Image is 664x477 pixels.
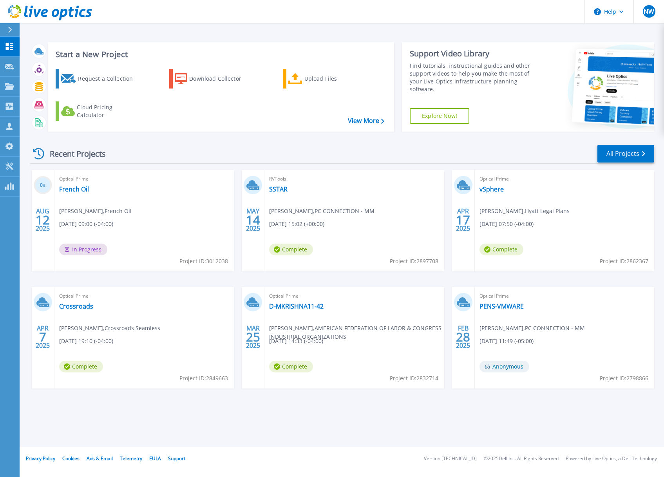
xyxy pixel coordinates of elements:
span: [PERSON_NAME] , PC CONNECTION - MM [479,324,585,332]
a: Explore Now! [410,108,469,124]
span: [PERSON_NAME] , AMERICAN FEDERATION OF LABOR & CONGRESS INDUSTRIAL ORGANIZATIONS [269,324,444,341]
div: Recent Projects [30,144,116,163]
div: Download Collector [189,71,252,87]
span: [PERSON_NAME] , Hyatt Legal Plans [479,207,570,215]
a: Request a Collection [56,69,143,89]
span: 14 [246,217,260,223]
div: Cloud Pricing Calculator [77,103,139,119]
div: APR 2025 [35,323,50,351]
div: Find tutorials, instructional guides and other support videos to help you make the most of your L... [410,62,537,93]
a: Cloud Pricing Calculator [56,101,143,121]
div: FEB 2025 [456,323,470,351]
span: [PERSON_NAME] , Crossroads Seamless [59,324,160,332]
span: Project ID: 2832714 [390,374,438,383]
a: Telemetry [120,455,142,462]
h3: 0 [34,181,52,190]
span: [DATE] 07:50 (-04:00) [479,220,534,228]
div: Upload Files [304,71,367,87]
span: Optical Prime [59,175,229,183]
span: Project ID: 2897708 [390,257,438,266]
span: Complete [269,361,313,372]
span: Complete [269,244,313,255]
a: Privacy Policy [26,455,55,462]
span: Project ID: 2798866 [600,374,648,383]
span: [DATE] 19:10 (-04:00) [59,337,113,345]
div: MAR 2025 [246,323,261,351]
span: [PERSON_NAME] , PC CONNECTION - MM [269,207,375,215]
a: Support [168,455,185,462]
span: Optical Prime [269,292,439,300]
span: [PERSON_NAME] , French Oil [59,207,132,215]
a: PENS-VMWARE [479,302,524,310]
a: Crossroads [59,302,93,310]
a: Download Collector [169,69,257,89]
a: EULA [149,455,161,462]
span: Project ID: 3012038 [179,257,228,266]
span: In Progress [59,244,107,255]
div: AUG 2025 [35,206,50,234]
li: Powered by Live Optics, a Dell Technology [566,456,657,461]
li: © 2025 Dell Inc. All Rights Reserved [484,456,559,461]
li: Version: [TECHNICAL_ID] [424,456,477,461]
a: Upload Files [283,69,370,89]
a: French Oil [59,185,89,193]
span: % [43,183,45,188]
a: All Projects [597,145,654,163]
a: Ads & Email [87,455,113,462]
span: Project ID: 2862367 [600,257,648,266]
div: Support Video Library [410,49,537,59]
a: View More [348,117,384,125]
span: 12 [36,217,50,223]
span: [DATE] 15:02 (+00:00) [269,220,324,228]
span: Anonymous [479,361,529,372]
span: Optical Prime [479,175,650,183]
span: 28 [456,334,470,340]
a: D-MKRISHNA11-42 [269,302,324,310]
span: Project ID: 2849663 [179,374,228,383]
span: Complete [479,244,523,255]
span: NW [644,8,654,14]
span: Complete [59,361,103,372]
a: Cookies [62,455,80,462]
a: SSTAR [269,185,288,193]
span: 7 [39,334,46,340]
div: APR 2025 [456,206,470,234]
div: MAY 2025 [246,206,261,234]
div: Request a Collection [78,71,141,87]
h3: Start a New Project [56,50,384,59]
span: [DATE] 11:49 (-05:00) [479,337,534,345]
span: [DATE] 14:33 (-04:00) [269,337,323,345]
span: [DATE] 09:00 (-04:00) [59,220,113,228]
span: 17 [456,217,470,223]
span: RVTools [269,175,439,183]
span: 25 [246,334,260,340]
span: Optical Prime [479,292,650,300]
span: Optical Prime [59,292,229,300]
a: vSphere [479,185,504,193]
